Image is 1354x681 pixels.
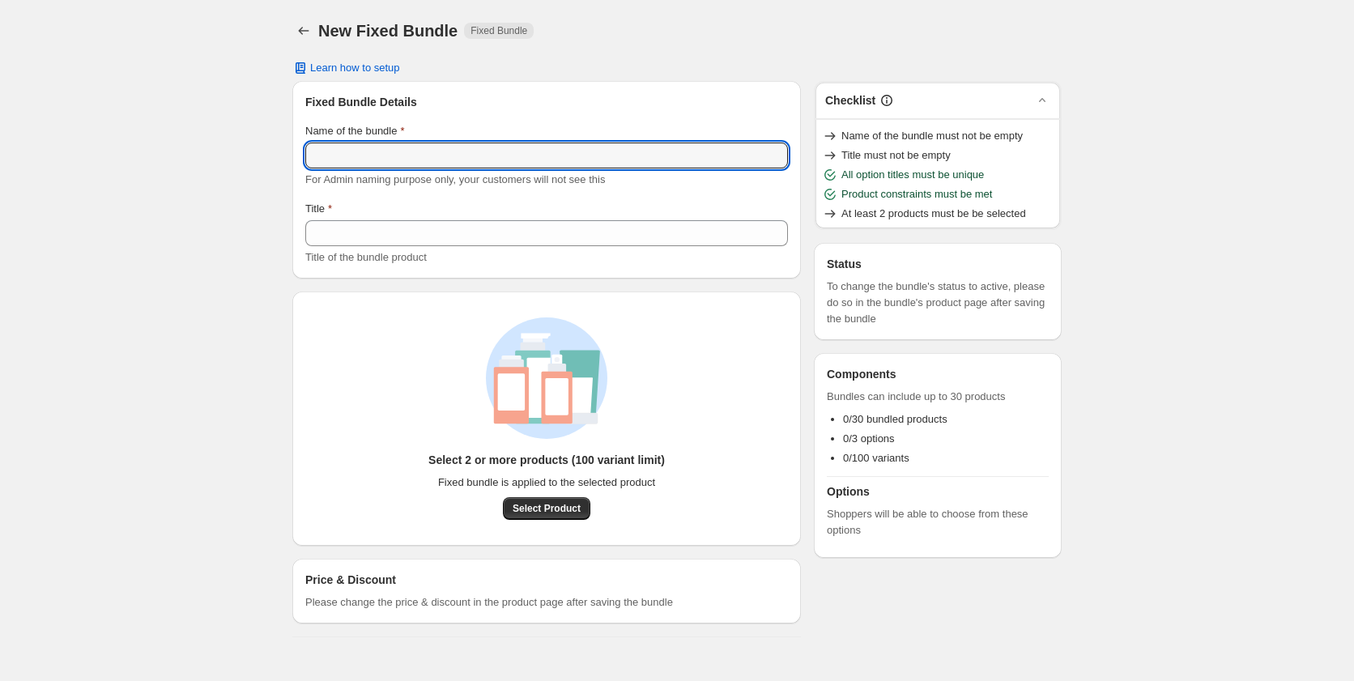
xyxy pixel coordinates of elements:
[428,452,665,468] h3: Select 2 or more products (100 variant limit)
[305,94,788,110] h3: Fixed Bundle Details
[841,167,984,183] span: All option titles must be unique
[438,475,655,491] span: Fixed bundle is applied to the selected product
[305,201,332,217] label: Title
[292,19,315,42] button: Back
[825,92,875,109] h3: Checklist
[841,147,951,164] span: Title must not be empty
[827,483,1049,500] h3: Options
[841,186,992,202] span: Product constraints must be met
[827,389,1049,405] span: Bundles can include up to 30 products
[841,206,1026,222] span: At least 2 products must be be selected
[841,128,1023,144] span: Name of the bundle must not be empty
[843,452,909,464] span: 0/100 variants
[283,57,410,79] button: Learn how to setup
[310,62,400,74] span: Learn how to setup
[827,366,896,382] h3: Components
[827,256,1049,272] h3: Status
[827,506,1049,538] span: Shoppers will be able to choose from these options
[305,572,396,588] h3: Price & Discount
[827,279,1049,327] span: To change the bundle's status to active, please do so in the bundle's product page after saving t...
[318,21,458,40] h1: New Fixed Bundle
[305,251,427,263] span: Title of the bundle product
[843,413,947,425] span: 0/30 bundled products
[470,24,527,37] span: Fixed Bundle
[843,432,895,445] span: 0/3 options
[503,497,590,520] button: Select Product
[305,594,673,611] span: Please change the price & discount in the product page after saving the bundle
[305,173,605,185] span: For Admin naming purpose only, your customers will not see this
[305,123,405,139] label: Name of the bundle
[513,502,581,515] span: Select Product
